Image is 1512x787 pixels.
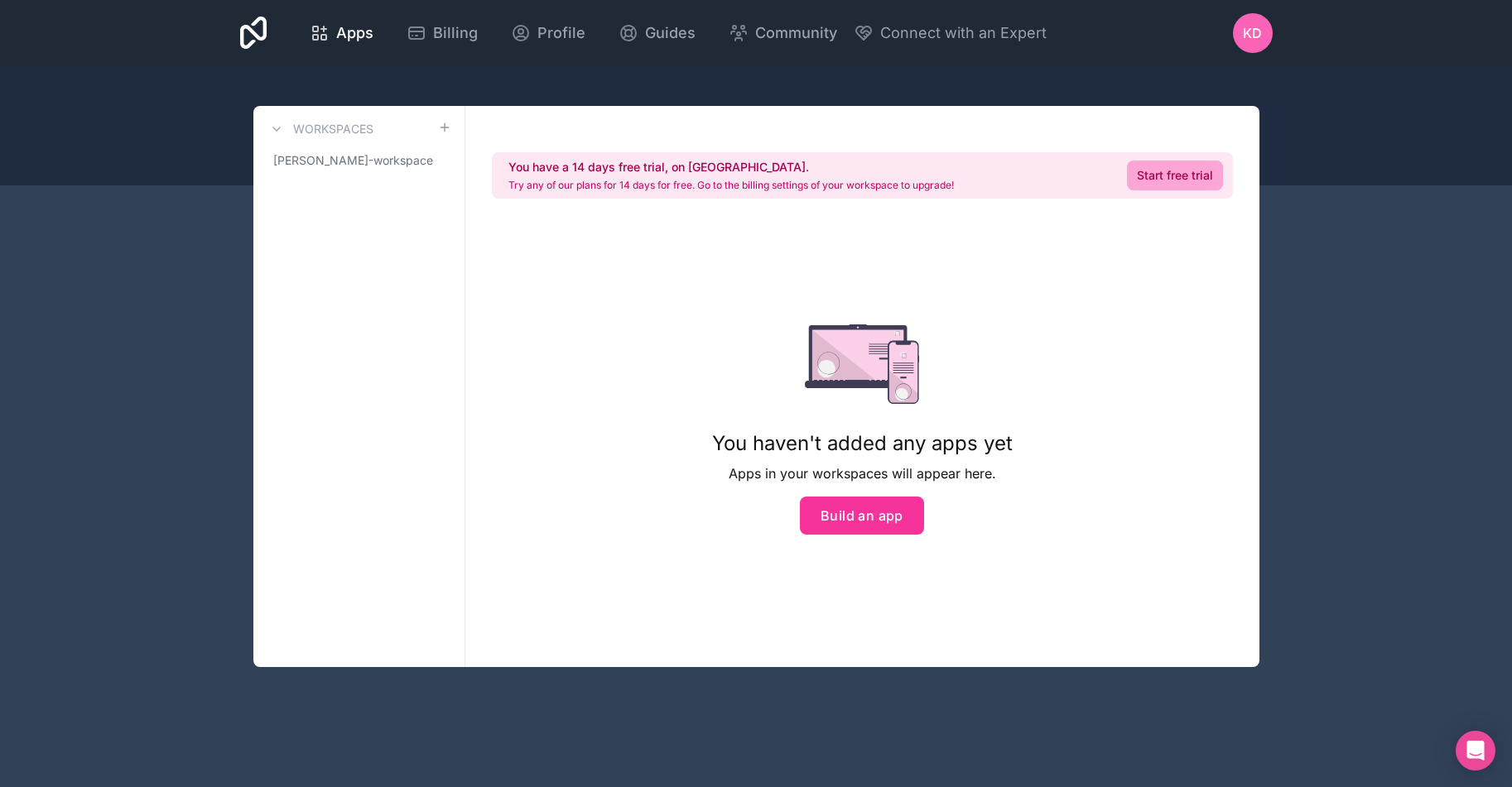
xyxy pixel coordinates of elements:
[537,22,585,45] span: Profile
[715,15,850,51] a: Community
[267,119,373,139] a: Workspaces
[805,324,920,404] img: empty state
[1243,23,1262,43] span: KD
[336,22,373,45] span: Apps
[712,430,1013,457] h1: You haven't added any apps yet
[498,15,599,51] a: Profile
[1127,161,1223,190] a: Start free trial
[508,179,954,192] p: Try any of our plans for 14 days for free. Go to the billing settings of your workspace to upgrade!
[273,152,433,169] span: [PERSON_NAME]-workspace
[755,22,837,45] span: Community
[433,22,478,45] span: Billing
[854,22,1047,45] button: Connect with an Expert
[393,15,491,51] a: Billing
[293,121,373,137] h3: Workspaces
[267,146,451,175] a: [PERSON_NAME]-workspace
[712,463,1013,483] p: Apps in your workspaces will appear here.
[880,22,1047,45] span: Connect with an Expert
[645,22,696,45] span: Guides
[296,15,387,51] a: Apps
[800,497,924,535] button: Build an app
[1456,731,1495,770] div: Open Intercom Messenger
[605,15,709,51] a: Guides
[508,159,954,175] h2: You have a 14 days free trial, on [GEOGRAPHIC_DATA].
